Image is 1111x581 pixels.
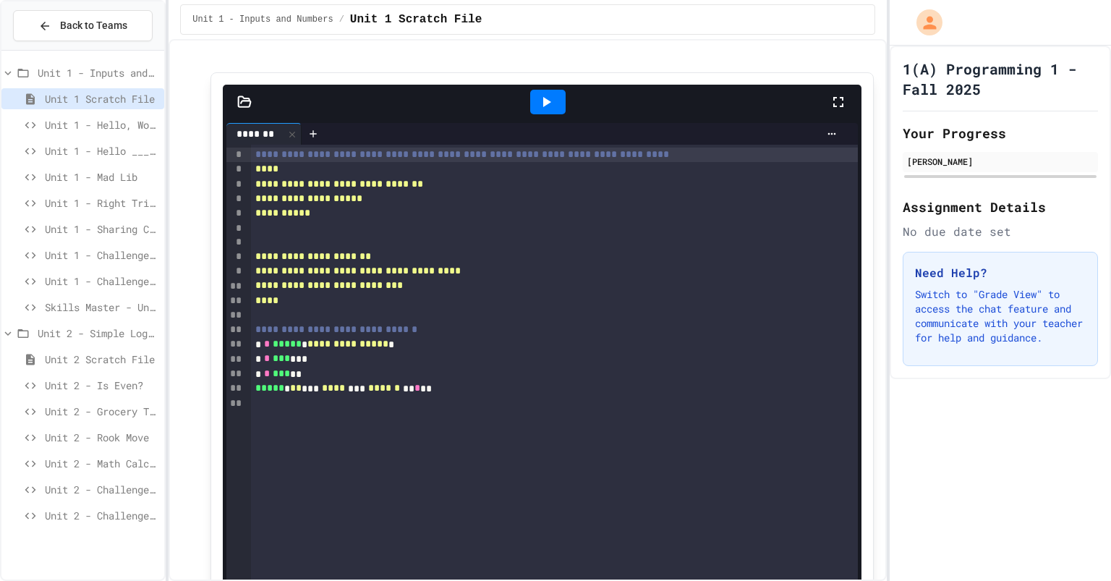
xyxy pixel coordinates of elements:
[350,11,482,28] span: Unit 1 Scratch File
[45,482,158,497] span: Unit 2 - Challenge Project - Type of Triangle
[45,169,158,185] span: Unit 1 - Mad Lib
[45,143,158,158] span: Unit 1 - Hello _____
[45,378,158,393] span: Unit 2 - Is Even?
[45,91,158,106] span: Unit 1 Scratch File
[903,197,1098,217] h2: Assignment Details
[45,117,158,132] span: Unit 1 - Hello, World!
[45,508,158,523] span: Unit 2 - Challenge Project - Colors on Chessboard
[915,264,1086,281] h3: Need Help?
[903,123,1098,143] h2: Your Progress
[192,14,333,25] span: Unit 1 - Inputs and Numbers
[45,430,158,445] span: Unit 2 - Rook Move
[38,326,158,341] span: Unit 2 - Simple Logic
[907,155,1094,168] div: [PERSON_NAME]
[45,352,158,367] span: Unit 2 Scratch File
[915,287,1086,345] p: Switch to "Grade View" to access the chat feature and communicate with your teacher for help and ...
[60,18,127,33] span: Back to Teams
[903,59,1098,99] h1: 1(A) Programming 1 - Fall 2025
[339,14,344,25] span: /
[45,404,158,419] span: Unit 2 - Grocery Tracker
[45,247,158,263] span: Unit 1 - Challenge Project - Cat Years Calculator
[901,6,946,39] div: My Account
[903,223,1098,240] div: No due date set
[45,456,158,471] span: Unit 2 - Math Calculator
[45,300,158,315] span: Skills Master - Unit 1 - Parakeet Calculator
[45,195,158,211] span: Unit 1 - Right Triangle Calculator
[13,10,153,41] button: Back to Teams
[45,221,158,237] span: Unit 1 - Sharing Cookies
[38,65,158,80] span: Unit 1 - Inputs and Numbers
[45,273,158,289] span: Unit 1 - Challenge Project - Ancient Pyramid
